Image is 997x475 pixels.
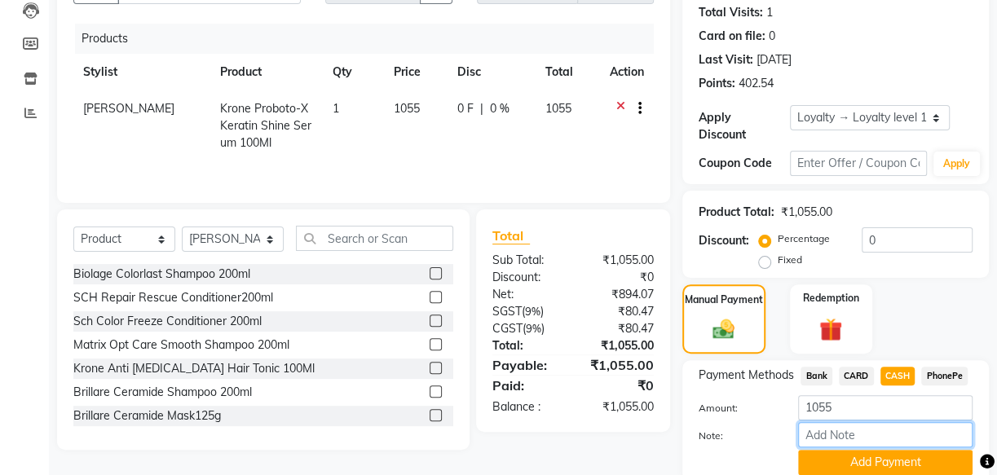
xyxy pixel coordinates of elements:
[686,429,786,443] label: Note:
[480,252,573,269] div: Sub Total:
[778,253,802,267] label: Fixed
[573,320,666,337] div: ₹80.47
[525,305,540,318] span: 9%
[73,54,210,90] th: Stylist
[73,407,221,424] div: Brillare Ceramide Mask125g
[685,292,763,307] label: Manual Payment
[384,54,448,90] th: Price
[394,101,420,116] span: 1055
[333,101,339,116] span: 1
[798,450,973,475] button: Add Payment
[699,367,794,384] span: Payment Methods
[798,422,973,447] input: Add Note
[73,384,252,401] div: Brillare Ceramide Shampoo 200ml
[545,101,571,116] span: 1055
[220,101,311,150] span: Krone Proboto-X Keratin Shine Serum 100Ml
[480,337,573,354] div: Total:
[880,367,915,385] span: CASH
[686,401,786,416] label: Amount:
[490,100,510,117] span: 0 %
[296,226,453,251] input: Search or Scan
[323,54,383,90] th: Qty
[573,355,666,375] div: ₹1,055.00
[480,376,573,395] div: Paid:
[480,100,483,117] span: |
[480,303,573,320] div: ( )
[699,28,765,45] div: Card on file:
[75,24,666,54] div: Products
[573,303,666,320] div: ₹80.47
[573,398,666,416] div: ₹1,055.00
[480,320,573,337] div: ( )
[526,322,541,335] span: 9%
[573,376,666,395] div: ₹0
[739,75,774,92] div: 402.54
[798,395,973,420] input: Amount
[573,269,666,286] div: ₹0
[573,252,666,269] div: ₹1,055.00
[457,100,474,117] span: 0 F
[699,204,774,221] div: Product Total:
[933,152,980,176] button: Apply
[769,28,775,45] div: 0
[699,75,735,92] div: Points:
[73,313,262,330] div: Sch Color Freeze Conditioner 200ml
[699,4,763,21] div: Total Visits:
[536,54,600,90] th: Total
[699,155,790,172] div: Coupon Code
[757,51,792,68] div: [DATE]
[781,204,832,221] div: ₹1,055.00
[801,367,832,385] span: Bank
[812,315,849,344] img: _gift.svg
[73,289,273,306] div: SCH Repair Rescue Conditioner200ml
[492,227,530,244] span: Total
[573,286,666,303] div: ₹894.07
[839,367,874,385] span: CARD
[699,51,753,68] div: Last Visit:
[83,101,174,116] span: [PERSON_NAME]
[480,269,573,286] div: Discount:
[73,266,250,283] div: Biolage Colorlast Shampoo 200ml
[803,291,859,306] label: Redemption
[492,304,522,319] span: SGST
[73,360,315,377] div: Krone Anti [MEDICAL_DATA] Hair Tonic 100Ml
[480,398,573,416] div: Balance :
[699,109,790,143] div: Apply Discount
[766,4,773,21] div: 1
[480,355,573,375] div: Payable:
[73,336,289,354] div: Matrix Opt Care Smooth Shampoo 200ml
[600,54,654,90] th: Action
[706,317,741,342] img: _cash.svg
[573,337,666,354] div: ₹1,055.00
[448,54,535,90] th: Disc
[790,151,927,176] input: Enter Offer / Coupon Code
[492,321,523,336] span: CGST
[210,54,323,90] th: Product
[480,286,573,303] div: Net:
[921,367,968,385] span: PhonePe
[699,232,749,249] div: Discount:
[778,231,830,246] label: Percentage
